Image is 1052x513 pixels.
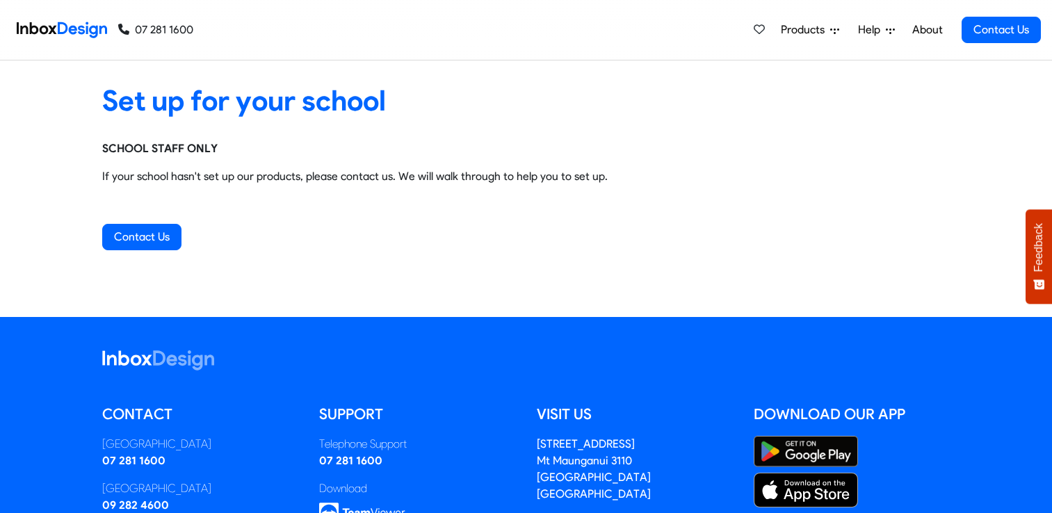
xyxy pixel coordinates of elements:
p: If your school hasn't set up our products, please contact us. We will walk through to help you to... [102,168,950,185]
heading: Set up for your school [102,83,950,118]
span: Products [781,22,830,38]
h5: Visit us [537,404,734,425]
a: Products [775,16,845,44]
img: Apple App Store [754,473,858,507]
h5: Support [319,404,516,425]
a: 07 281 1600 [102,454,165,467]
a: About [908,16,946,44]
a: 07 281 1600 [319,454,382,467]
strong: SCHOOL STAFF ONLY [102,142,218,155]
a: [STREET_ADDRESS]Mt Maunganui 3110[GEOGRAPHIC_DATA][GEOGRAPHIC_DATA] [537,437,651,500]
a: Help [852,16,900,44]
a: 07 281 1600 [118,22,193,38]
span: Help [858,22,886,38]
img: logo_inboxdesign_white.svg [102,350,214,370]
h5: Download our App [754,404,950,425]
button: Feedback - Show survey [1026,209,1052,304]
img: Google Play Store [754,436,858,467]
a: Contact Us [962,17,1041,43]
span: Feedback [1033,223,1045,272]
a: 09 282 4600 [102,498,169,512]
div: [GEOGRAPHIC_DATA] [102,480,299,497]
h5: Contact [102,404,299,425]
a: Contact Us [102,224,181,250]
address: [STREET_ADDRESS] Mt Maunganui 3110 [GEOGRAPHIC_DATA] [GEOGRAPHIC_DATA] [537,437,651,500]
div: [GEOGRAPHIC_DATA] [102,436,299,453]
div: Telephone Support [319,436,516,453]
div: Download [319,480,516,497]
